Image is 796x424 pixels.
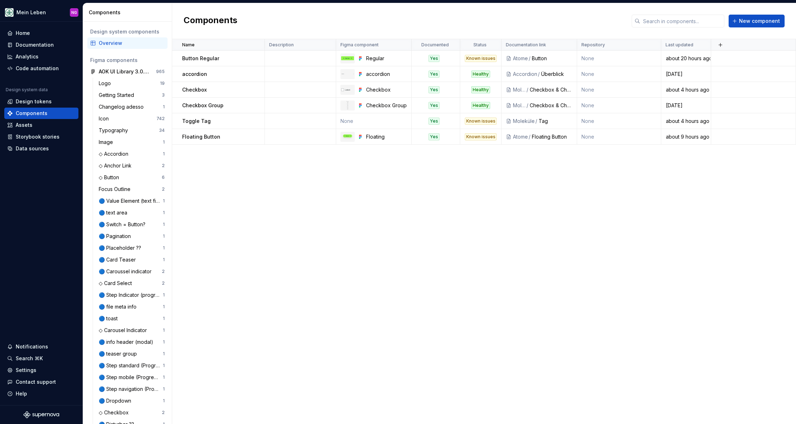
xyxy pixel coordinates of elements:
[1,5,81,20] button: Mein LebenNG
[96,407,168,418] a: ◇ Checkbox2
[99,362,163,369] div: 🔵 Step standard (Progress stepper)
[99,409,132,416] div: ◇ Checkbox
[4,51,78,62] a: Analytics
[506,42,546,48] p: Documentation link
[99,139,116,146] div: Image
[99,80,114,87] div: Logo
[99,291,163,299] div: 🔵 Step Indicator (progress stepper)
[662,86,710,93] div: about 4 hours ago
[163,327,165,333] div: 1
[526,86,530,93] div: /
[513,102,526,109] div: Moleküle
[182,42,195,48] p: Name
[162,92,165,98] div: 3
[96,148,168,160] a: ◇ Accordion1
[428,71,440,78] div: Yes
[163,304,165,310] div: 1
[99,68,152,75] div: AOK UI Library 3.0.8 (adesso)
[162,410,165,415] div: 2
[90,28,165,35] div: Design system components
[99,374,163,381] div: 🔵 Step mobile (Progress stepper)
[532,133,572,140] div: Floating Button
[99,221,148,228] div: 🔵 Switch = Button?
[341,73,354,75] img: accordion
[162,269,165,274] div: 2
[428,86,440,93] div: Yes
[163,151,165,157] div: 1
[428,118,440,125] div: Yes
[96,136,168,148] a: Image1
[366,55,407,62] div: Regular
[96,113,168,124] a: Icon742
[90,57,165,64] div: Figma components
[366,86,407,93] div: Checkbox
[163,245,165,251] div: 1
[96,242,168,254] a: 🔵 Placeholder ??1
[16,110,47,117] div: Components
[581,42,605,48] p: Repository
[96,89,168,101] a: Getting Started3
[366,102,407,109] div: Checkbox Group
[16,378,56,386] div: Contact support
[96,360,168,371] a: 🔵 Step standard (Progress stepper)1
[96,348,168,360] a: 🔵 teaser group1
[539,118,572,125] div: Tag
[99,92,137,99] div: Getting Started
[99,280,135,287] div: ◇ Card Select
[5,8,14,17] img: df5db9ef-aba0-4771-bf51-9763b7497661.png
[163,198,165,204] div: 1
[163,316,165,321] div: 1
[99,386,163,393] div: 🔵 Step navigation (Progress stepper)
[4,353,78,364] button: Search ⌘K
[163,222,165,227] div: 1
[526,102,530,109] div: /
[99,233,134,240] div: 🔵 Pagination
[577,113,661,129] td: None
[4,364,78,376] a: Settings
[428,55,440,62] div: Yes
[96,195,168,207] a: 🔵 Value Element (text field)1
[16,133,60,140] div: Storybook stories
[99,268,154,275] div: 🔵 Caroussel indicator
[163,398,165,404] div: 1
[96,125,168,136] a: Typography34
[662,133,710,140] div: about 9 hours ago
[341,88,354,91] img: Checkbox
[184,15,237,27] h2: Components
[96,160,168,171] a: ◇ Anchor Link2
[471,86,490,93] div: Healthy
[163,351,165,357] div: 1
[96,207,168,218] a: 🔵 text area1
[4,376,78,388] button: Contact support
[71,10,77,15] div: NG
[99,350,140,357] div: 🔵 teaser group
[530,102,572,109] div: Checkbox & Checkbox Group
[159,128,165,133] div: 34
[182,55,219,62] p: Button Regular
[666,42,693,48] p: Last updated
[99,186,133,193] div: Focus Outline
[24,411,59,418] svg: Supernova Logo
[16,98,52,105] div: Design tokens
[428,102,440,109] div: Yes
[99,127,131,134] div: Typography
[577,51,661,66] td: None
[4,96,78,107] a: Design tokens
[162,186,165,192] div: 2
[513,133,528,140] div: Atome
[99,162,134,169] div: ◇ Anchor Link
[662,118,710,125] div: about 4 hours ago
[513,86,526,93] div: Moleküle
[99,303,139,310] div: 🔵 file meta info
[528,133,532,140] div: /
[99,115,112,122] div: Icon
[513,118,535,125] div: Moleküle
[662,102,710,109] div: [DATE]
[4,131,78,143] a: Storybook stories
[4,143,78,154] a: Data sources
[341,56,354,61] img: Regular
[336,113,412,129] td: None
[16,390,27,397] div: Help
[99,338,156,346] div: 🔵 info header (modal)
